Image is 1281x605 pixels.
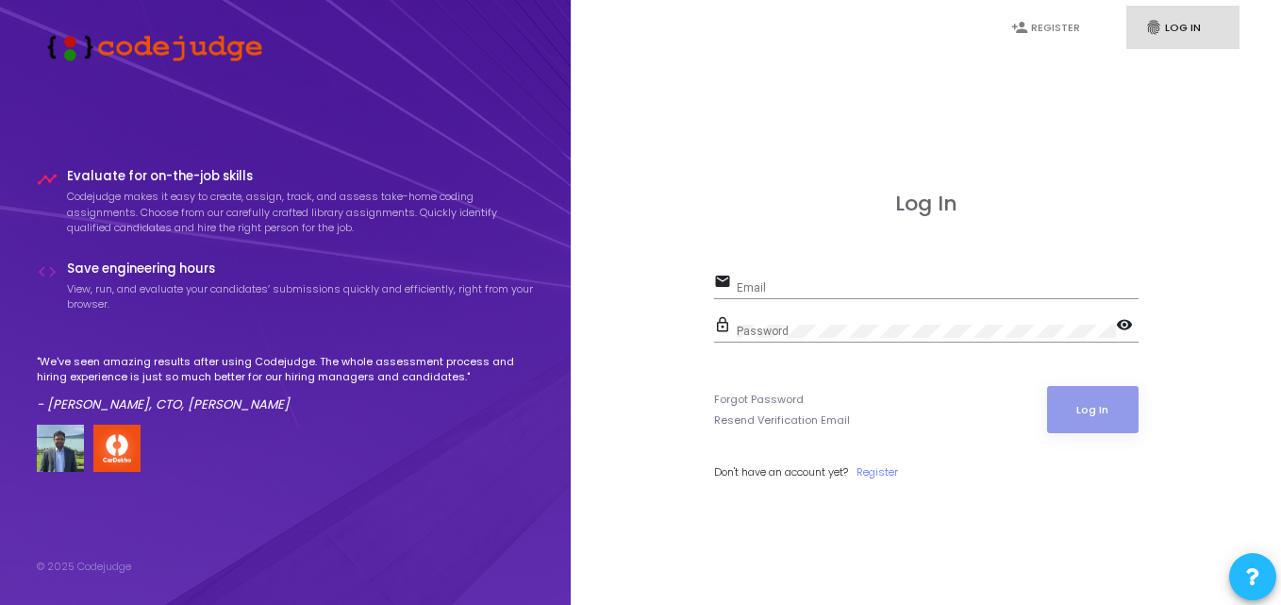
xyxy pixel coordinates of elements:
p: "We've seen amazing results after using Codejudge. The whole assessment process and hiring experi... [37,354,535,385]
div: © 2025 Codejudge [37,559,131,575]
p: View, run, and evaluate your candidates’ submissions quickly and efficiently, right from your bro... [67,281,535,312]
p: Codejudge makes it easy to create, assign, track, and assess take-home coding assignments. Choose... [67,189,535,236]
mat-icon: visibility [1116,315,1139,338]
button: Log In [1047,386,1139,433]
img: user image [37,425,84,472]
input: Email [737,281,1139,294]
a: fingerprintLog In [1126,6,1239,50]
em: - [PERSON_NAME], CTO, [PERSON_NAME] [37,395,290,413]
h4: Save engineering hours [67,261,535,277]
i: fingerprint [1145,19,1162,36]
i: timeline [37,169,58,190]
i: code [37,261,58,282]
a: Resend Verification Email [714,412,850,429]
mat-icon: lock_outline [714,315,737,338]
a: Forgot Password [714,392,804,408]
h3: Log In [714,192,1139,216]
img: company-logo [93,425,141,472]
a: Register [857,464,898,480]
mat-icon: email [714,272,737,294]
a: person_addRegister [992,6,1106,50]
h4: Evaluate for on-the-job skills [67,169,535,184]
i: person_add [1011,19,1028,36]
span: Don't have an account yet? [714,464,848,479]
